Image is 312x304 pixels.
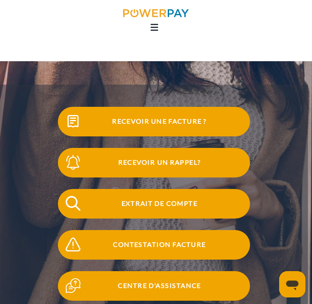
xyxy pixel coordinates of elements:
span: Recevoir un rappel? [69,148,250,177]
img: qb_warning.svg [64,235,82,254]
span: Contestation Facture [69,230,250,260]
button: Centre d'assistance [58,271,250,301]
a: Contestation Facture [47,228,261,261]
iframe: Bouton de lancement de la fenêtre de messagerie [279,271,305,297]
img: qb_bill.svg [64,112,82,131]
a: Recevoir un rappel? [47,146,261,179]
button: Contestation Facture [58,230,250,260]
span: Recevoir une facture ? [69,107,250,136]
span: Extrait de compte [69,189,250,219]
a: Recevoir une facture ? [47,105,261,138]
a: Centre d'assistance [47,269,261,302]
img: qb_help.svg [64,276,82,295]
img: qb_search.svg [64,194,82,213]
img: qb_bell.svg [64,153,82,172]
button: Recevoir un rappel? [58,148,250,177]
span: Centre d'assistance [69,271,250,301]
img: logo-powerpay.svg [123,9,189,17]
button: Recevoir une facture ? [58,107,250,136]
button: Extrait de compte [58,189,250,219]
a: Extrait de compte [47,187,261,220]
